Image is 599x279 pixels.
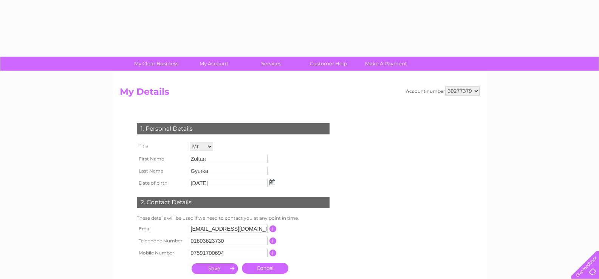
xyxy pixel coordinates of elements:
input: Information [269,237,277,244]
a: My Clear Business [125,57,187,71]
th: Mobile Number [135,247,188,259]
th: Title [135,140,188,153]
th: Last Name [135,165,188,177]
a: Cancel [242,263,288,274]
img: ... [269,179,275,185]
td: These details will be used if we need to contact you at any point in time. [135,214,331,223]
div: Account number [406,86,480,96]
h2: My Details [120,86,480,101]
a: Customer Help [297,57,360,71]
div: 1. Personal Details [137,123,330,134]
th: Date of birth [135,177,188,189]
input: Information [269,225,277,232]
a: My Account [183,57,245,71]
a: Services [240,57,302,71]
th: Telephone Number [135,235,188,247]
th: Email [135,223,188,235]
a: Make A Payment [355,57,417,71]
div: 2. Contact Details [137,197,330,208]
input: Submit [192,263,238,274]
input: Information [269,250,277,256]
th: First Name [135,153,188,165]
